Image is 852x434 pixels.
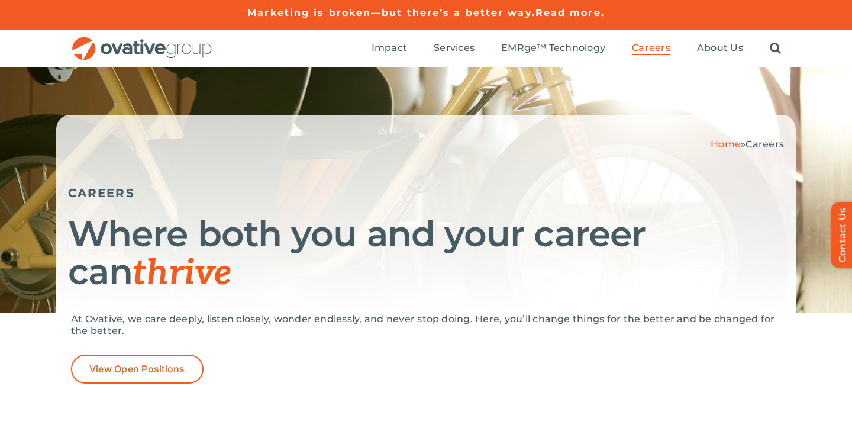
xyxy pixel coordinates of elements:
a: Marketing is broken—but there’s a better way. [247,7,535,18]
span: Impact [372,42,407,54]
a: Impact [372,42,407,55]
nav: Menu [372,30,781,67]
span: View Open Positions [89,364,185,375]
a: Services [434,42,475,55]
a: OG_Full_horizontal_RGB [71,36,213,47]
a: Careers [632,42,670,55]
a: About Us [697,42,743,55]
span: Careers [632,42,670,54]
span: Careers [745,139,784,150]
span: thrive [133,252,231,295]
a: View Open Positions [71,355,204,384]
a: Search [770,42,781,55]
p: At Ovative, we care deeply, listen closely, wonder endlessly, and never stop doing. Here, you’ll ... [71,313,781,337]
h5: CAREERS [68,186,784,200]
a: EMRge™ Technology [501,42,605,55]
a: Read more. [535,7,605,18]
a: Home [711,139,741,150]
span: EMRge™ Technology [501,42,605,54]
span: About Us [697,42,743,54]
span: Services [434,42,475,54]
span: » [711,139,784,150]
h1: Where both you and your career can [68,215,784,292]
